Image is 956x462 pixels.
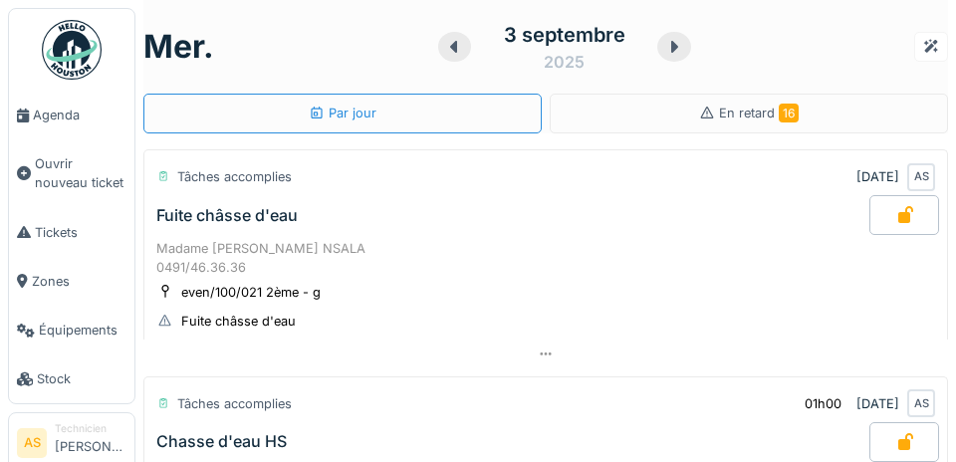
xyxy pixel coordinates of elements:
span: 16 [779,104,799,122]
a: Agenda [9,91,134,139]
div: Technicien [55,421,126,436]
a: Zones [9,257,134,306]
span: Zones [32,272,126,291]
a: Stock [9,354,134,403]
span: Stock [37,369,126,388]
a: Tickets [9,208,134,257]
span: Agenda [33,106,126,124]
span: Tickets [35,223,126,242]
div: [DATE] [856,394,899,413]
div: Tâches accomplies [177,394,292,413]
div: AS [907,163,935,191]
div: Par jour [309,104,376,122]
div: Fuite châsse d'eau [181,312,296,331]
div: Madame [PERSON_NAME] NSALA 0491/46.36.36 [156,239,935,277]
span: Équipements [39,321,126,340]
span: En retard [719,106,799,120]
div: 01h00 [805,394,841,413]
div: AS [907,389,935,417]
div: 2025 [544,50,585,74]
div: Chasse d'eau HS [156,432,287,451]
span: Ouvrir nouveau ticket [35,154,126,192]
div: Tâches accomplies [177,167,292,186]
a: Équipements [9,306,134,354]
li: AS [17,428,47,458]
h1: mer. [143,28,214,66]
a: Ouvrir nouveau ticket [9,139,134,207]
div: 3 septembre [504,20,625,50]
img: Badge_color-CXgf-gQk.svg [42,20,102,80]
div: [DATE] [856,167,899,186]
div: even/100/021 2ème - g [181,283,321,302]
div: Fuite châsse d'eau [156,206,298,225]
